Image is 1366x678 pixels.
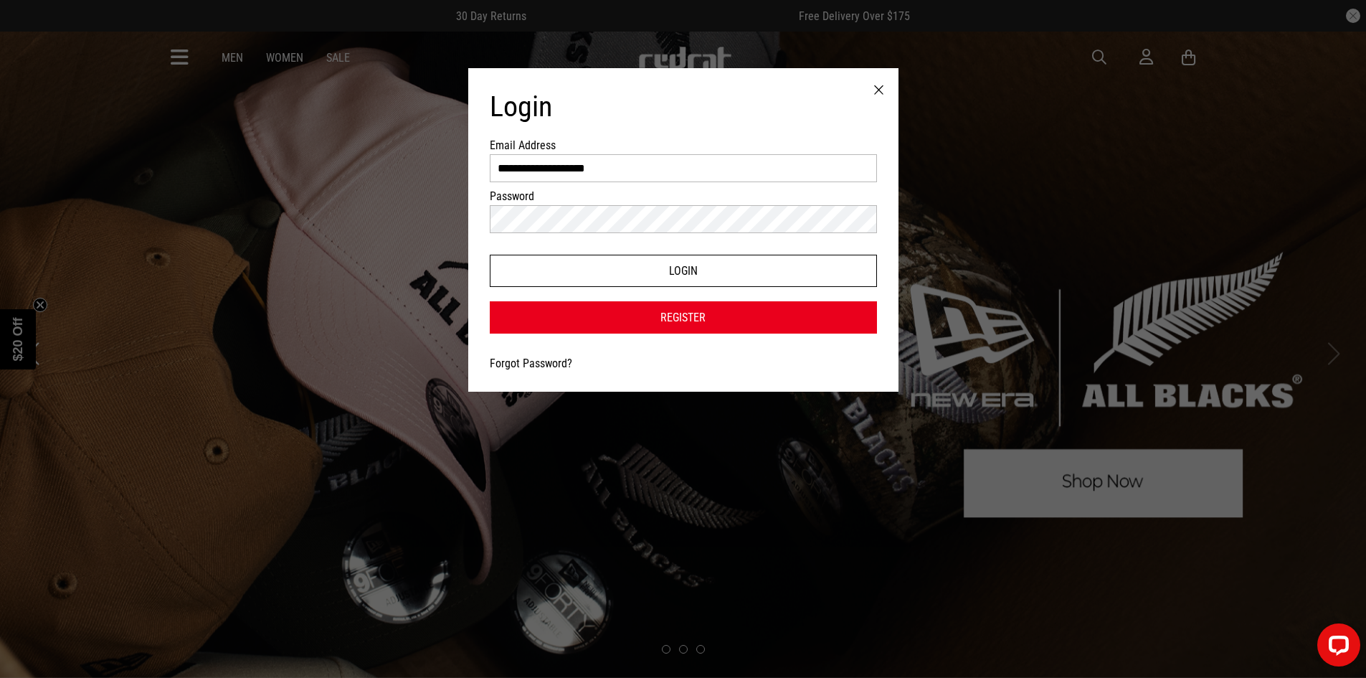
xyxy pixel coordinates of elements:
[490,189,567,203] label: Password
[490,255,877,287] button: Login
[490,301,877,334] a: Register
[1306,618,1366,678] iframe: LiveChat chat widget
[490,90,877,124] h1: Login
[490,138,567,152] label: Email Address
[490,357,572,370] a: Forgot Password?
